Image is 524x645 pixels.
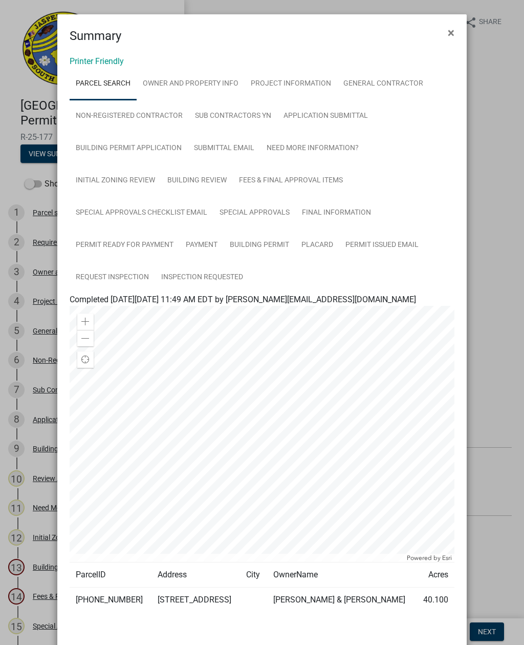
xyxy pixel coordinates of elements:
[161,164,233,197] a: Building Review
[70,68,137,100] a: Parcel search
[70,563,151,588] td: ParcelID
[440,18,463,47] button: Close
[442,554,452,561] a: Esri
[416,563,454,588] td: Acres
[77,330,94,346] div: Zoom out
[213,197,296,230] a: Special Approvals
[151,588,240,613] td: [STREET_ADDRESS]
[77,351,94,368] div: Find my location
[267,588,416,613] td: [PERSON_NAME] & [PERSON_NAME]
[77,314,94,330] div: Zoom in
[339,229,425,262] a: Permit Issued Email
[70,295,416,304] span: Completed [DATE][DATE] 11:49 AM EDT by [PERSON_NAME][EMAIL_ADDRESS][DOMAIN_NAME]
[240,563,267,588] td: City
[70,588,151,613] td: [PHONE_NUMBER]
[70,261,155,294] a: Request Inspection
[151,563,240,588] td: Address
[70,164,161,197] a: Initial Zoning Review
[416,588,454,613] td: 40.100
[224,229,295,262] a: Building Permit
[404,554,454,562] div: Powered by
[295,229,339,262] a: Placard
[137,68,245,100] a: Owner and Property Info
[233,164,349,197] a: Fees & Final Approval Items
[70,27,121,45] h4: Summary
[155,261,249,294] a: Inspection Requested
[70,56,124,66] a: Printer Friendly
[296,197,377,230] a: Final Information
[245,68,337,100] a: Project Information
[70,100,189,133] a: Non-Registered Contractor
[70,132,188,165] a: Building Permit Application
[277,100,374,133] a: Application Submittal
[70,229,180,262] a: Permit Ready for Payment
[188,132,260,165] a: Submittal Email
[448,26,454,40] span: ×
[180,229,224,262] a: Payment
[70,197,213,230] a: Special Approvals Checklist Email
[260,132,365,165] a: Need More Information?
[337,68,429,100] a: General Contractor
[267,563,416,588] td: OwnerName
[189,100,277,133] a: Sub Contractors YN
